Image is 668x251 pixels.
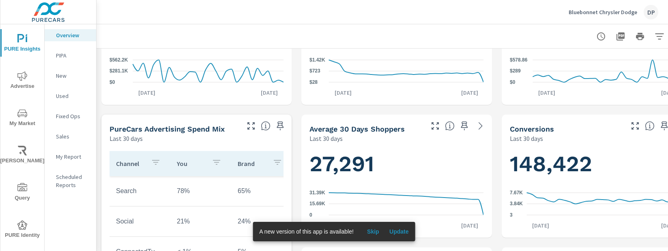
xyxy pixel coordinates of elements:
[386,225,412,238] button: Update
[455,221,484,230] p: [DATE]
[133,89,161,97] p: [DATE]
[329,89,357,97] p: [DATE]
[389,228,409,235] span: Update
[651,28,668,45] button: Apply Filters
[3,71,42,91] span: Advertise
[231,211,292,232] td: 24%
[56,132,90,140] p: Sales
[261,121,271,131] span: This table looks at how you compare to the amount of budget you spend per channel as opposed to y...
[632,28,648,45] button: Print Report
[56,51,90,60] p: PIPA
[629,119,642,132] button: Make Fullscreen
[309,190,325,196] text: 31.39K
[445,121,455,131] span: A rolling 30 day total of daily Shoppers on the dealership website, averaged over the selected da...
[45,90,96,102] div: Used
[110,134,143,143] p: Last 30 days
[56,112,90,120] p: Fixed Ops
[3,146,42,166] span: [PERSON_NAME]
[510,79,515,85] text: $0
[455,89,484,97] p: [DATE]
[56,173,90,189] p: Scheduled Reports
[309,134,343,143] p: Last 30 days
[309,212,312,218] text: 0
[45,151,96,163] div: My Report
[510,201,523,207] text: 3.84K
[309,68,320,74] text: $723
[56,31,90,39] p: Overview
[56,153,90,161] p: My Report
[110,211,170,232] td: Social
[309,125,405,133] h5: Average 30 Days Shoppers
[533,89,561,97] p: [DATE]
[177,160,205,168] p: You
[259,228,354,235] span: A new version of this app is available!
[45,70,96,82] div: New
[309,79,318,85] text: $28
[110,68,128,74] text: $281.1K
[474,119,487,132] a: See more details in report
[45,110,96,122] div: Fixed Ops
[510,212,513,218] text: 3
[116,160,144,168] p: Channel
[231,181,292,201] td: 65%
[309,201,325,207] text: 15.69K
[526,221,555,230] p: [DATE]
[612,28,629,45] button: "Export Report to PDF"
[3,220,42,240] span: PURE Identity
[360,225,386,238] button: Skip
[170,181,231,201] td: 78%
[255,89,284,97] p: [DATE]
[309,150,483,178] h1: 27,291
[510,190,523,196] text: 7.67K
[363,228,383,235] span: Skip
[110,181,170,201] td: Search
[274,119,287,132] span: Save this to your personalized report
[238,160,266,168] p: Brand
[45,130,96,143] div: Sales
[3,108,42,128] span: My Market
[429,119,442,132] button: Make Fullscreen
[458,119,471,132] span: Save this to your personalized report
[110,125,225,133] h5: PureCars Advertising Spend Mix
[569,9,637,16] p: Bluebonnet Chrysler Dodge
[45,29,96,41] div: Overview
[510,57,528,63] text: $578.86
[170,211,231,232] td: 21%
[110,79,115,85] text: $0
[510,134,543,143] p: Last 30 days
[56,92,90,100] p: Used
[309,57,325,63] text: $1.42K
[510,68,521,74] text: $289
[3,183,42,203] span: Query
[56,72,90,80] p: New
[645,121,655,131] span: The number of dealer-specified goals completed by a visitor. [Source: This data is provided by th...
[3,34,42,54] span: PURE Insights
[45,49,96,62] div: PIPA
[45,171,96,191] div: Scheduled Reports
[644,5,658,19] div: DP
[510,125,554,133] h5: Conversions
[110,57,128,63] text: $562.2K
